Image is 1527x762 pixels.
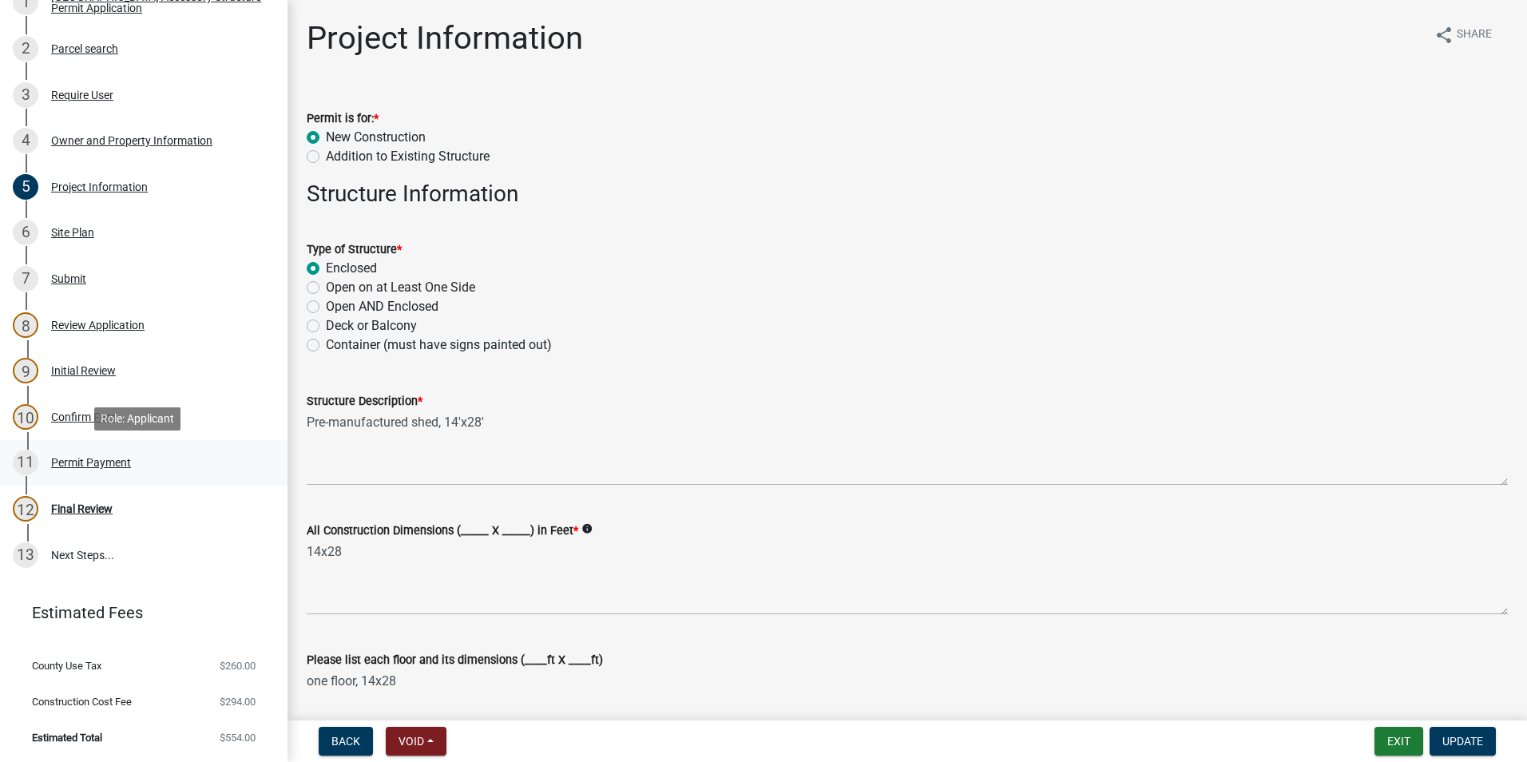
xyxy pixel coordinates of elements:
[51,273,86,284] div: Submit
[307,181,1508,208] h3: Structure Information
[581,523,593,534] i: info
[326,278,475,297] label: Open on at Least One Side
[220,661,256,671] span: $260.00
[13,82,38,108] div: 3
[51,181,148,192] div: Project Information
[220,732,256,743] span: $554.00
[13,542,38,568] div: 13
[220,697,256,707] span: $294.00
[1430,727,1496,756] button: Update
[51,411,117,423] div: Confirm Fees
[319,727,373,756] button: Back
[399,735,424,748] span: Void
[51,227,94,238] div: Site Plan
[51,503,113,514] div: Final Review
[1442,735,1483,748] span: Update
[386,727,446,756] button: Void
[326,297,438,316] label: Open AND Enclosed
[1422,19,1505,50] button: shareShare
[13,404,38,430] div: 10
[307,19,583,58] h1: Project Information
[13,266,38,292] div: 7
[307,655,603,666] label: Please list each floor and its dimensions (____ft X ____ft)
[1457,26,1492,45] span: Share
[51,89,113,101] div: Require User
[13,312,38,338] div: 8
[307,244,402,256] label: Type of Structure
[326,259,377,278] label: Enclosed
[326,128,426,147] label: New Construction
[13,128,38,153] div: 4
[13,220,38,245] div: 6
[307,526,578,537] label: All Construction Dimensions (_____ X _____) in Feet
[32,661,101,671] span: County Use Tax
[307,113,379,125] label: Permit is for:
[51,365,116,376] div: Initial Review
[51,457,131,468] div: Permit Payment
[94,407,180,431] div: Role: Applicant
[13,597,262,629] a: Estimated Fees
[1434,26,1454,45] i: share
[326,316,417,335] label: Deck or Balcony
[331,735,360,748] span: Back
[13,36,38,62] div: 2
[13,358,38,383] div: 9
[1374,727,1423,756] button: Exit
[326,335,552,355] label: Container (must have signs painted out)
[307,396,422,407] label: Structure Description
[13,496,38,522] div: 12
[32,732,102,743] span: Estimated Total
[13,174,38,200] div: 5
[32,697,132,707] span: Construction Cost Fee
[51,43,118,54] div: Parcel search
[51,135,212,146] div: Owner and Property Information
[13,450,38,475] div: 11
[326,147,490,166] label: Addition to Existing Structure
[51,319,145,331] div: Review Application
